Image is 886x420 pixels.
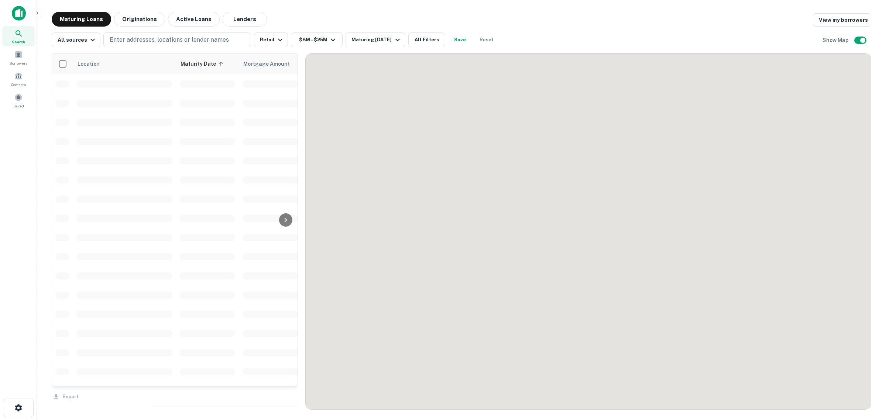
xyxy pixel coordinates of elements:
button: Active Loans [168,12,220,27]
span: Contacts [11,82,26,87]
th: Location [73,54,176,74]
span: Location [77,59,100,68]
button: Retail [254,32,288,47]
div: Maturing [DATE] [351,35,402,44]
button: Maturing [DATE] [346,32,405,47]
a: Contacts [2,69,35,89]
th: Maturity Date [176,54,239,74]
h6: Show Map [823,36,850,44]
button: Reset [475,32,498,47]
button: Originations [114,12,165,27]
span: Maturity Date [181,59,226,68]
button: Lenders [223,12,267,27]
button: $8M - $25M [291,32,343,47]
img: capitalize-icon.png [12,6,26,21]
div: 0 0 [306,54,871,409]
a: Saved [2,90,35,110]
button: Maturing Loans [52,12,111,27]
span: Saved [13,103,24,109]
button: All sources [52,32,100,47]
button: All Filters [408,32,445,47]
button: Save your search to get updates of matches that match your search criteria. [448,32,472,47]
a: Search [2,26,35,46]
span: Borrowers [10,60,27,66]
button: Enter addresses, locations or lender names [103,32,251,47]
span: Search [12,39,25,45]
p: Enter addresses, locations or lender names [110,35,229,44]
th: Mortgage Amount [239,54,320,74]
span: Mortgage Amount [243,59,299,68]
a: View my borrowers [813,13,871,27]
iframe: Chat Widget [849,361,886,396]
a: Borrowers [2,48,35,68]
div: All sources [58,35,97,44]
